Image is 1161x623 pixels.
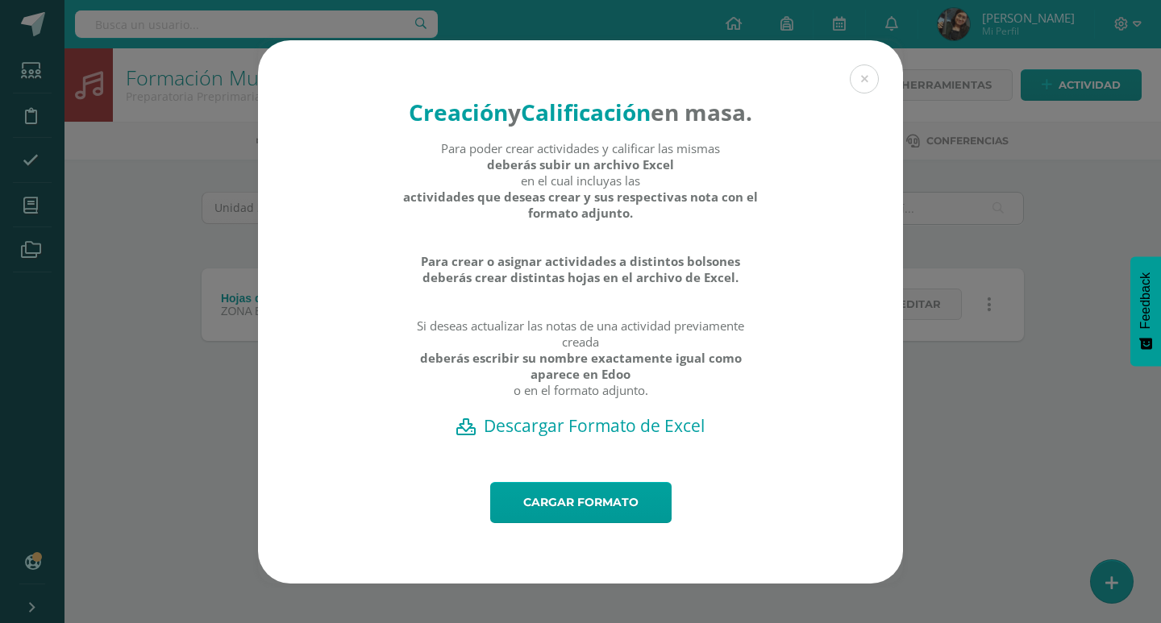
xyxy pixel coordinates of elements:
strong: Creación [409,97,508,127]
strong: deberás subir un archivo Excel [487,156,674,172]
button: Feedback - Mostrar encuesta [1130,256,1161,366]
span: Feedback [1138,272,1153,329]
strong: Para crear o asignar actividades a distintos bolsones deberás crear distintas hojas en el archivo... [402,253,759,285]
h4: en masa. [402,97,759,127]
a: Cargar formato [490,482,672,523]
strong: Calificación [521,97,651,127]
button: Close (Esc) [850,64,879,93]
a: Descargar Formato de Excel [286,414,875,437]
strong: actividades que deseas crear y sus respectivas nota con el formato adjunto. [402,189,759,221]
div: Para poder crear actividades y calificar las mismas en el cual incluyas las Si deseas actualizar ... [402,140,759,414]
strong: y [508,97,521,127]
strong: deberás escribir su nombre exactamente igual como aparece en Edoo [402,350,759,382]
